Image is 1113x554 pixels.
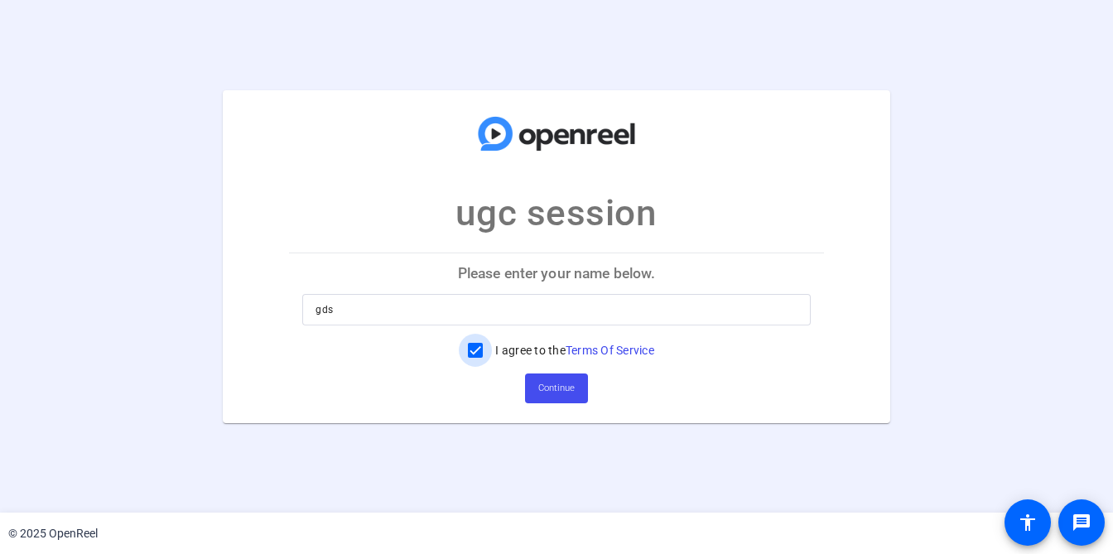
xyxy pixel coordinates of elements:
[525,373,588,403] button: Continue
[455,185,657,240] p: ugc session
[8,525,98,542] div: © 2025 OpenReel
[474,106,639,161] img: company-logo
[492,342,654,359] label: I agree to the
[289,253,823,293] p: Please enter your name below.
[316,300,797,320] input: Enter your name
[1018,513,1038,532] mat-icon: accessibility
[1072,513,1091,532] mat-icon: message
[566,344,654,357] a: Terms Of Service
[538,376,575,401] span: Continue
